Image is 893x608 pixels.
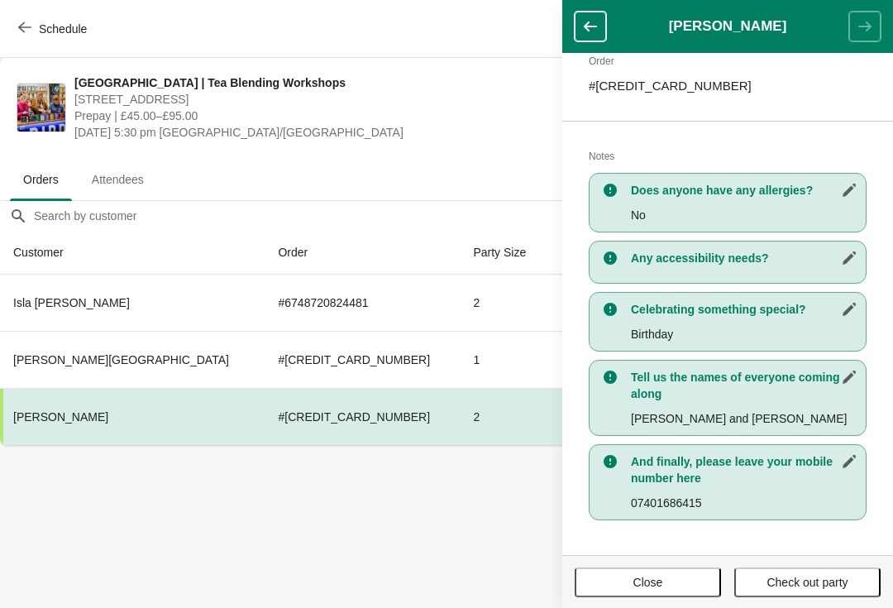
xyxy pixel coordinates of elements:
[10,165,72,194] span: Orders
[575,567,721,597] button: Close
[8,14,100,44] button: Schedule
[589,78,867,94] p: # [CREDIT_CARD_NUMBER]
[631,453,857,486] h3: And finally, please leave your mobile number here
[631,410,857,427] p: [PERSON_NAME] and [PERSON_NAME]
[74,91,581,108] span: [STREET_ADDRESS]
[265,275,460,331] td: # 6748720824481
[547,275,621,331] td: $112.48
[39,22,87,36] span: Schedule
[13,353,229,366] span: [PERSON_NAME][GEOGRAPHIC_DATA]
[631,301,857,318] h3: Celebrating something special?
[460,275,547,331] td: 2
[631,369,857,402] h3: Tell us the names of everyone coming along
[633,576,663,589] span: Close
[33,201,893,231] input: Search by customer
[74,74,581,91] span: [GEOGRAPHIC_DATA] | Tea Blending Workshops
[631,207,857,223] p: No
[13,410,108,424] span: [PERSON_NAME]
[547,388,621,445] td: $110
[547,331,621,388] td: $49.2
[74,124,581,141] span: [DATE] 5:30 pm [GEOGRAPHIC_DATA]/[GEOGRAPHIC_DATA]
[631,250,857,266] h3: Any accessibility needs?
[766,576,848,589] span: Check out party
[17,84,65,132] img: Glasgow | Tea Blending Workshops
[734,567,881,597] button: Check out party
[547,231,621,275] th: Total
[265,331,460,388] td: # [CREDIT_CARD_NUMBER]
[589,148,867,165] h2: Notes
[265,231,460,275] th: Order
[631,326,857,342] p: Birthday
[460,231,547,275] th: Party Size
[460,331,547,388] td: 1
[606,18,849,35] h1: [PERSON_NAME]
[74,108,581,124] span: Prepay | £45.00–£95.00
[460,388,547,445] td: 2
[631,495,857,511] p: 07401686415
[79,165,157,194] span: Attendees
[265,388,460,445] td: # [CREDIT_CARD_NUMBER]
[589,53,867,69] h2: Order
[631,182,857,199] h3: Does anyone have any allergies?
[13,296,130,309] span: Isla [PERSON_NAME]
